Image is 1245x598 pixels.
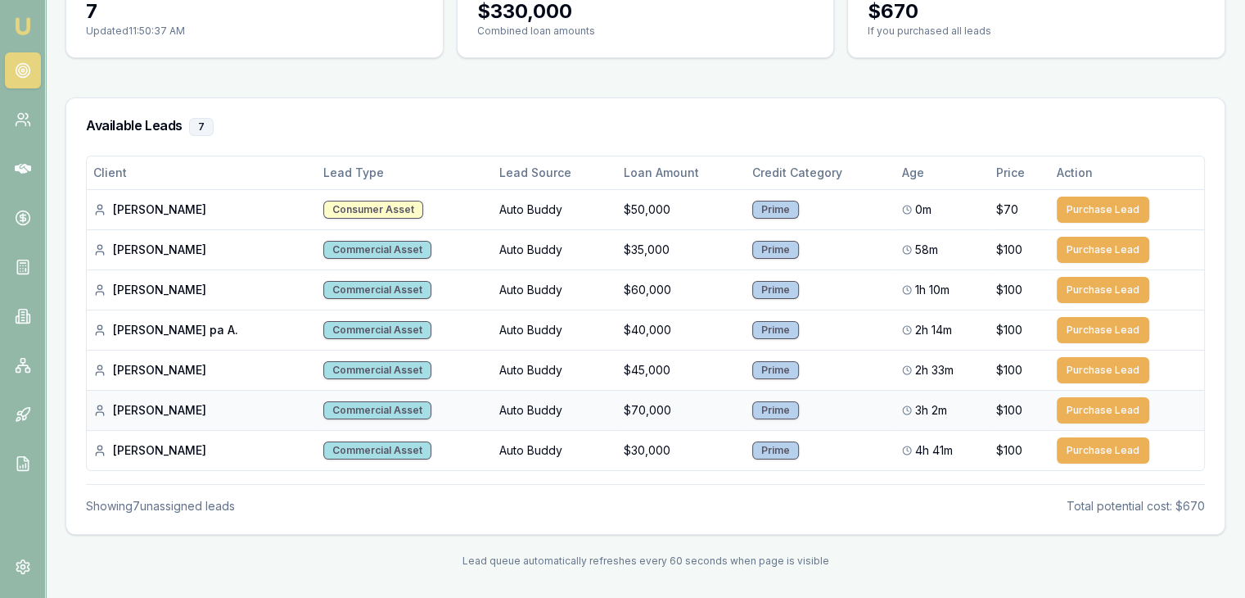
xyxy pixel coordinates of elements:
[1057,197,1149,223] button: Purchase Lead
[752,281,799,299] div: Prime
[189,118,214,136] div: 7
[617,430,746,470] td: $30,000
[493,229,616,270] td: Auto Buddy
[752,401,799,419] div: Prime
[323,321,431,339] div: Commercial Asset
[990,156,1050,189] th: Price
[752,361,799,379] div: Prime
[93,202,310,218] div: [PERSON_NAME]
[493,430,616,470] td: Auto Buddy
[752,321,799,339] div: Prime
[65,555,1225,568] div: Lead queue automatically refreshes every 60 seconds when page is visible
[86,25,423,38] p: Updated 11:50:37 AM
[915,322,952,338] span: 2h 14m
[323,201,423,219] div: Consumer Asset
[915,242,938,258] span: 58m
[915,202,931,218] span: 0m
[1057,437,1149,464] button: Purchase Lead
[617,229,746,270] td: $35,000
[93,402,310,419] div: [PERSON_NAME]
[752,201,799,219] div: Prime
[617,390,746,430] td: $70,000
[617,156,746,189] th: Loan Amount
[1067,498,1205,514] div: Total potential cost: $670
[996,282,1022,298] span: $100
[323,442,431,460] div: Commercial Asset
[493,270,616,310] td: Auto Buddy
[317,156,493,189] th: Lead Type
[752,442,799,460] div: Prime
[493,189,616,229] td: Auto Buddy
[86,118,1205,136] h3: Available Leads
[93,322,310,338] div: [PERSON_NAME] pa A.
[493,390,616,430] td: Auto Buddy
[493,156,616,189] th: Lead Source
[996,322,1022,338] span: $100
[617,310,746,350] td: $40,000
[93,362,310,378] div: [PERSON_NAME]
[868,25,1205,38] p: If you purchased all leads
[996,242,1022,258] span: $100
[1057,357,1149,383] button: Purchase Lead
[1057,317,1149,343] button: Purchase Lead
[915,442,953,459] span: 4h 41m
[1057,277,1149,303] button: Purchase Lead
[493,310,616,350] td: Auto Buddy
[93,442,310,459] div: [PERSON_NAME]
[1057,237,1149,263] button: Purchase Lead
[617,189,746,229] td: $50,000
[617,350,746,390] td: $45,000
[323,401,431,419] div: Commercial Asset
[13,16,33,36] img: emu-icon-u.png
[1050,156,1204,189] th: Action
[746,156,895,189] th: Credit Category
[996,442,1022,459] span: $100
[323,281,431,299] div: Commercial Asset
[93,242,310,258] div: [PERSON_NAME]
[752,241,799,259] div: Prime
[915,362,954,378] span: 2h 33m
[915,402,947,419] span: 3h 2m
[996,362,1022,378] span: $100
[477,25,814,38] p: Combined loan amounts
[86,498,235,514] div: Showing 7 unassigned lead s
[617,270,746,310] td: $60,000
[996,202,1018,218] span: $70
[895,156,990,189] th: Age
[93,282,310,298] div: [PERSON_NAME]
[996,402,1022,419] span: $100
[323,241,431,259] div: Commercial Asset
[87,156,317,189] th: Client
[915,282,950,298] span: 1h 10m
[1057,397,1149,424] button: Purchase Lead
[323,361,431,379] div: Commercial Asset
[493,350,616,390] td: Auto Buddy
